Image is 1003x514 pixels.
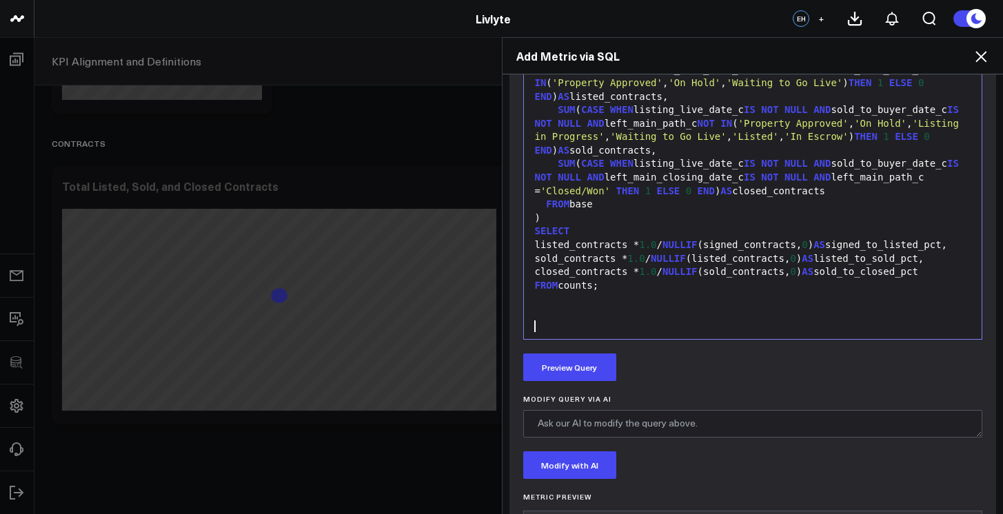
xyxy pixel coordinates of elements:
span: NOT [761,158,778,169]
span: 'Waiting to Go Live' [727,77,843,88]
span: END [535,91,552,102]
span: 'In Escrow' [784,131,849,142]
span: AS [802,266,813,277]
span: NULL [784,158,808,169]
div: listed_contracts * / (signed_contracts, ) signed_to_listed_pct, [531,238,975,252]
span: SUM [558,158,575,169]
div: ( listing_live_date_c left_main_path_c ( , , ) ) listed_contracts, [531,63,975,103]
span: IS [744,172,756,183]
span: THEN [849,77,872,88]
span: 0 [790,266,796,277]
span: 'Waiting to Go Live' [610,131,727,142]
span: CASE [581,104,605,115]
span: 1.0 [639,266,656,277]
div: ( listing_live_date_c sold_to_buyer_date_c left_main_path_c ( , , , , , ) ) sold_contracts, [531,103,975,157]
a: Livlyte [476,11,511,26]
span: NOT [761,104,778,115]
span: END [535,145,552,156]
div: ) [531,212,975,225]
span: 1 [878,77,883,88]
div: counts; [531,279,975,293]
span: WHEN [610,104,634,115]
span: + [818,14,824,23]
span: CASE [581,158,605,169]
span: AS [802,253,813,264]
span: IS [947,158,959,169]
span: FROM [535,280,558,291]
span: THEN [854,131,878,142]
span: 0 [686,185,691,196]
span: 'On Hold' [854,118,906,129]
span: IS [744,158,756,169]
span: 1 [645,185,651,196]
h2: Add Metric via SQL [516,48,990,63]
span: NULL [784,172,808,183]
span: 'Property Approved' [552,77,662,88]
label: Modify Query via AI [523,395,983,403]
span: NULLIF [662,266,698,277]
span: AS [558,145,569,156]
span: IS [947,104,959,115]
span: 1.0 [627,253,645,264]
span: 1 [883,131,889,142]
span: NULL [558,172,581,183]
span: SELECT [535,225,570,236]
span: AND [813,172,831,183]
span: AND [587,172,604,183]
span: 0 [802,239,807,250]
span: AND [813,158,831,169]
span: AS [813,239,825,250]
span: IS [744,104,756,115]
span: NOT [761,172,778,183]
span: NULL [784,104,808,115]
button: Preview Query [523,353,616,381]
span: 'Property Approved' [738,118,849,129]
div: base [531,198,975,212]
div: ( listing_live_date_c sold_to_buyer_date_c left_main_closing_date_c left_main_path_c = ) closed_c... [531,157,975,198]
span: NULLIF [651,253,686,264]
div: closed_contracts * / (sold_contracts, ) sold_to_closed_pct [531,265,975,279]
h6: Metric Preview [523,493,983,501]
div: EH [793,10,809,27]
span: SUM [558,104,575,115]
span: ELSE [895,131,918,142]
div: sold_contracts * / (listed_contracts, ) listed_to_sold_pct, [531,252,975,266]
span: 'Listed' [732,131,778,142]
span: 'Closed/Won' [540,185,610,196]
span: FROM [546,198,569,209]
span: NOT [535,172,552,183]
span: IN [535,77,547,88]
span: NULLIF [662,239,698,250]
span: 0 [918,77,924,88]
button: + [813,10,829,27]
span: AS [720,185,732,196]
span: NOT [535,118,552,129]
span: NULL [558,118,581,129]
span: 0 [924,131,929,142]
span: 1.0 [639,239,656,250]
span: 'On Hold' [668,77,720,88]
span: THEN [616,185,640,196]
span: END [698,185,715,196]
span: 0 [790,253,796,264]
button: Modify with AI [523,451,616,479]
span: ELSE [657,185,680,196]
span: NOT [698,118,715,129]
span: IN [720,118,732,129]
span: AND [587,118,604,129]
span: AND [813,104,831,115]
span: WHEN [610,158,634,169]
span: AS [558,91,569,102]
span: ELSE [889,77,913,88]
